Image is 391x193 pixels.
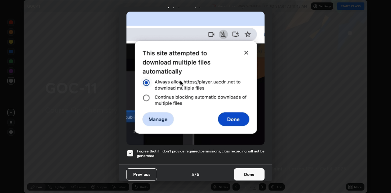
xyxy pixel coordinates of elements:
h5: I agree that if I don't provide required permissions, class recording will not be generated [137,149,265,158]
button: Done [234,168,265,180]
button: Previous [126,168,157,180]
img: downloads-permission-blocked.gif [126,12,265,145]
h4: / [195,171,196,177]
h4: 5 [192,171,194,177]
h4: 5 [197,171,199,177]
